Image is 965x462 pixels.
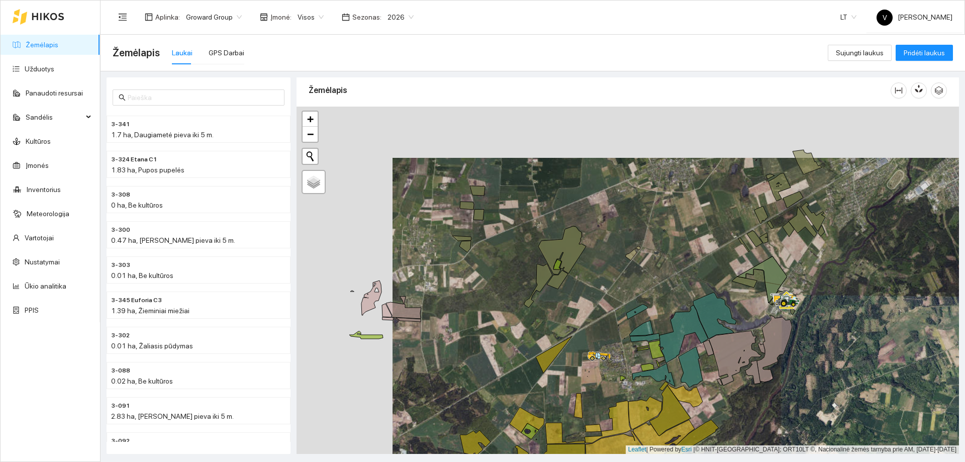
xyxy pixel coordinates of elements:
span: 3-308 [111,190,130,200]
span: 3-302 [111,331,130,340]
button: column-width [891,82,907,99]
a: Zoom out [303,127,318,142]
a: Panaudoti resursai [26,89,83,97]
span: Sezonas : [352,12,381,23]
span: layout [145,13,153,21]
a: Žemėlapis [26,41,58,49]
a: Vartotojai [25,234,54,242]
button: Sujungti laukus [828,45,892,61]
a: Zoom in [303,112,318,127]
span: 3-300 [111,225,130,235]
a: Įmonės [26,161,49,169]
span: 0.47 ha, [PERSON_NAME] pieva iki 5 m. [111,236,235,244]
span: 3-324 Etana C1 [111,155,157,164]
span: + [307,113,314,125]
span: Sujungti laukus [836,47,884,58]
span: 0 ha, Be kultūros [111,201,163,209]
span: 1.39 ha, Žieminiai miežiai [111,307,189,315]
span: shop [260,13,268,21]
span: 0.01 ha, Be kultūros [111,271,173,280]
span: Pridėti laukus [904,47,945,58]
span: [PERSON_NAME] [877,13,952,21]
span: menu-fold [118,13,127,22]
a: Meteorologija [27,210,69,218]
span: 3-088 [111,366,130,376]
span: Visos [298,10,324,25]
a: Pridėti laukus [896,49,953,57]
span: 2026 [388,10,414,25]
a: Sujungti laukus [828,49,892,57]
button: menu-fold [113,7,133,27]
span: calendar [342,13,350,21]
span: Žemėlapis [113,45,160,61]
span: Aplinka : [155,12,180,23]
span: 2.83 ha, [PERSON_NAME] pieva iki 5 m. [111,412,234,420]
div: Laukai [172,47,192,58]
span: LT [840,10,856,25]
a: Leaflet [628,446,646,453]
a: Kultūros [26,137,51,145]
a: Ūkio analitika [25,282,66,290]
a: PPIS [25,306,39,314]
a: Užduotys [25,65,54,73]
span: 1.83 ha, Pupos pupelės [111,166,184,174]
span: Groward Group [186,10,242,25]
span: 1.7 ha, Daugiametė pieva iki 5 m. [111,131,214,139]
span: 3-092 [111,436,130,446]
button: Initiate a new search [303,149,318,164]
span: Sandėlis [26,107,83,127]
span: V [883,10,887,26]
span: − [307,128,314,140]
button: Pridėti laukus [896,45,953,61]
a: Layers [303,171,325,193]
span: 0.02 ha, Be kultūros [111,377,173,385]
a: Esri [682,446,692,453]
input: Paieška [128,92,278,103]
span: Įmonė : [270,12,292,23]
div: | Powered by © HNIT-[GEOGRAPHIC_DATA]; ORT10LT ©, Nacionalinė žemės tarnyba prie AM, [DATE]-[DATE] [626,445,959,454]
a: Nustatymai [25,258,60,266]
span: search [119,94,126,101]
div: Žemėlapis [309,76,891,105]
a: Inventorius [27,186,61,194]
span: 3-341 [111,120,130,129]
span: 3-345 Euforia C3 [111,296,162,305]
span: | [694,446,695,453]
span: 3-303 [111,260,130,270]
div: GPS Darbai [209,47,244,58]
span: 3-091 [111,401,130,411]
span: column-width [891,86,906,95]
span: 0.01 ha, Žaliasis pūdymas [111,342,193,350]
